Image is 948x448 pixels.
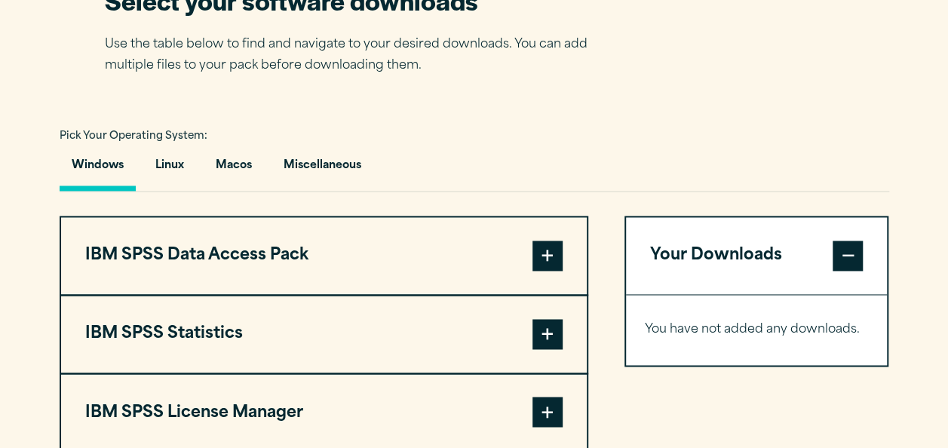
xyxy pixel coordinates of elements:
span: Pick Your Operating System: [60,131,207,141]
button: Linux [143,148,196,191]
button: Miscellaneous [272,148,373,191]
button: Macos [204,148,264,191]
p: Use the table below to find and navigate to your desired downloads. You can add multiple files to... [105,34,610,78]
p: You have not added any downloads. [645,319,869,341]
button: Your Downloads [626,217,888,294]
div: Your Downloads [626,294,888,365]
button: IBM SPSS Statistics [61,296,587,373]
button: IBM SPSS Data Access Pack [61,217,587,294]
button: Windows [60,148,136,191]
